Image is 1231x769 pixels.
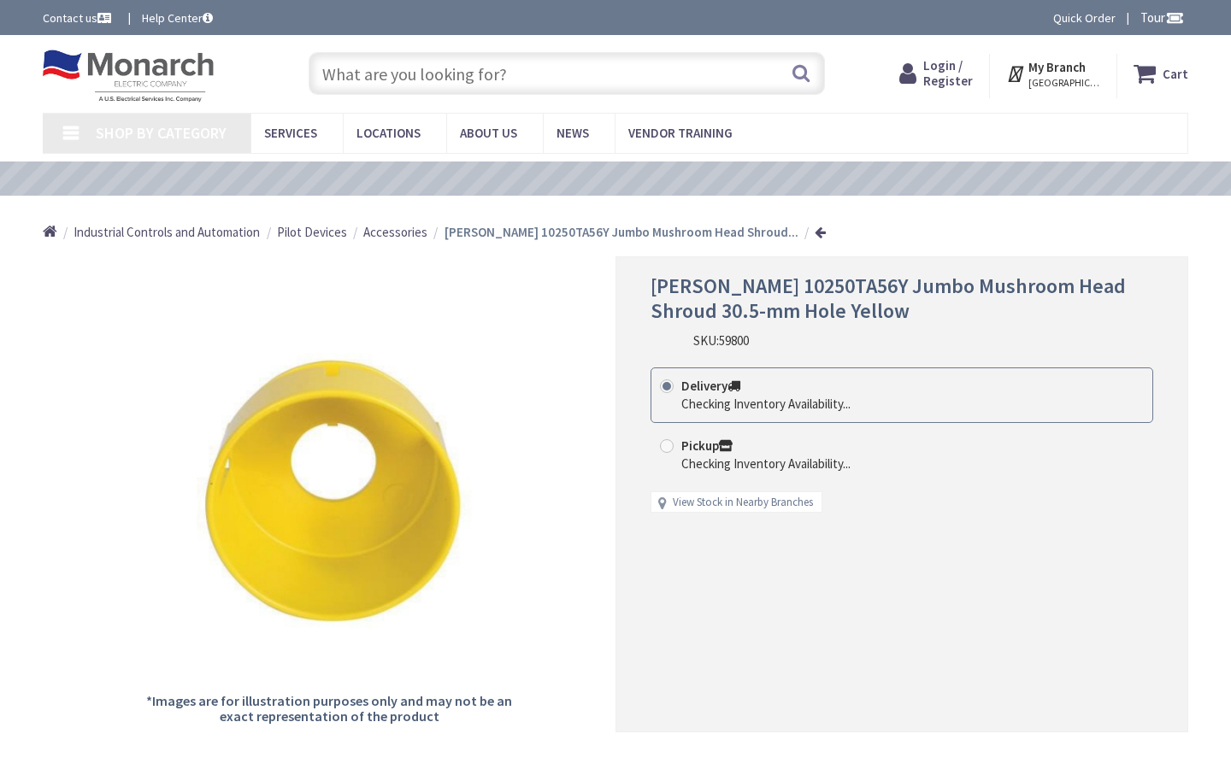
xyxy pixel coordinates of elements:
img: Eaton 10250TA56Y Jumbo Mushroom Head Shroud 30.5-mm Hole Yellow [134,291,524,680]
span: 59800 [719,332,749,349]
a: Cart [1134,58,1188,89]
h5: *Images are for illustration purposes only and may not be an exact representation of the product [134,694,524,724]
img: Monarch Electric Company [43,50,214,103]
span: Industrial Controls and Automation [74,224,260,240]
a: VIEW OUR VIDEO TRAINING LIBRARY [453,170,751,189]
span: About Us [460,125,517,141]
span: Pilot Devices [277,224,347,240]
span: Accessories [363,224,427,240]
strong: [PERSON_NAME] 10250TA56Y Jumbo Mushroom Head Shroud... [445,224,798,240]
div: Checking Inventory Availability... [681,395,851,413]
span: Vendor Training [628,125,733,141]
span: Services [264,125,317,141]
span: Tour [1140,9,1184,26]
input: What are you looking for? [309,52,825,95]
a: Login / Register [899,58,973,89]
a: Industrial Controls and Automation [74,223,260,241]
div: My Branch [GEOGRAPHIC_DATA], [GEOGRAPHIC_DATA] [1006,58,1101,89]
strong: Delivery [681,378,740,394]
a: Pilot Devices [277,223,347,241]
div: SKU: [693,332,749,349]
span: News [557,125,589,141]
span: [GEOGRAPHIC_DATA], [GEOGRAPHIC_DATA] [1028,76,1101,90]
strong: My Branch [1028,59,1086,75]
a: Accessories [363,223,427,241]
span: Locations [356,125,421,141]
a: Help Center [142,9,213,26]
span: [PERSON_NAME] 10250TA56Y Jumbo Mushroom Head Shroud 30.5-mm Hole Yellow [651,273,1126,324]
a: View Stock in Nearby Branches [673,495,813,511]
span: Login / Register [923,57,973,89]
strong: Cart [1163,58,1188,89]
strong: Pickup [681,437,733,454]
a: Quick Order [1053,9,1116,26]
a: Contact us [43,9,115,26]
div: Checking Inventory Availability... [681,455,851,473]
span: Shop By Category [96,123,227,143]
